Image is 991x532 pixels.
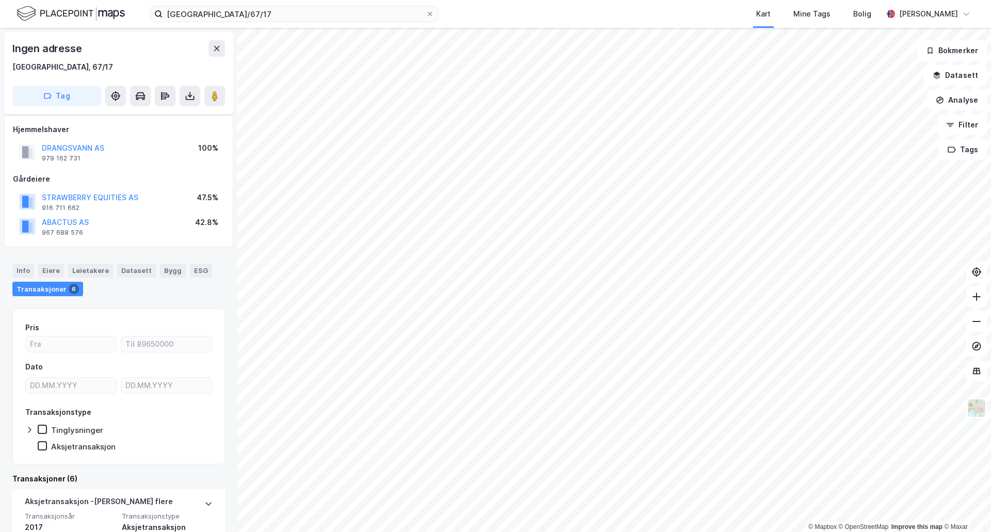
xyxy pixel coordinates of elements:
img: logo.f888ab2527a4732fd821a326f86c7f29.svg [17,5,125,23]
button: Analyse [927,90,987,110]
button: Filter [937,115,987,135]
button: Tags [939,139,987,160]
div: 979 162 731 [42,154,81,163]
div: Leietakere [68,264,113,277]
div: ESG [190,264,212,277]
a: OpenStreetMap [839,523,889,530]
div: Gårdeiere [13,173,225,185]
div: 47.5% [197,191,218,204]
div: Transaksjoner (6) [12,473,225,485]
div: Mine Tags [793,8,830,20]
span: Transaksjonstype [122,512,213,521]
div: Kontrollprogram for chat [939,482,991,532]
div: Tinglysninger [51,425,103,435]
a: Mapbox [808,523,837,530]
div: Transaksjoner [12,282,83,296]
div: 916 711 662 [42,204,79,212]
div: Aksjetransaksjon - [PERSON_NAME] flere [25,495,173,512]
input: DD.MM.YYYY [121,378,212,393]
div: [PERSON_NAME] [899,8,958,20]
span: Transaksjonsår [25,512,116,521]
input: Til 89650000 [121,336,212,352]
div: Kart [756,8,771,20]
div: Bolig [853,8,871,20]
div: Info [12,264,34,277]
button: Datasett [924,65,987,86]
div: Eiere [38,264,64,277]
input: Fra [26,336,116,352]
input: Søk på adresse, matrikkel, gårdeiere, leietakere eller personer [163,6,426,22]
div: 6 [69,284,79,294]
button: Bokmerker [917,40,987,61]
div: Bygg [160,264,186,277]
input: DD.MM.YYYY [26,378,116,393]
div: Datasett [117,264,156,277]
div: 100% [198,142,218,154]
div: Pris [25,321,39,334]
iframe: Chat Widget [939,482,991,532]
div: 42.8% [195,216,218,229]
div: [GEOGRAPHIC_DATA], 67/17 [12,61,113,73]
a: Improve this map [891,523,942,530]
button: Tag [12,86,101,106]
div: 967 688 576 [42,229,83,237]
div: Aksjetransaksjon [51,442,116,452]
div: Hjemmelshaver [13,123,225,136]
div: Transaksjonstype [25,406,91,418]
img: Z [967,398,986,418]
div: Ingen adresse [12,40,84,57]
div: Dato [25,361,43,373]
